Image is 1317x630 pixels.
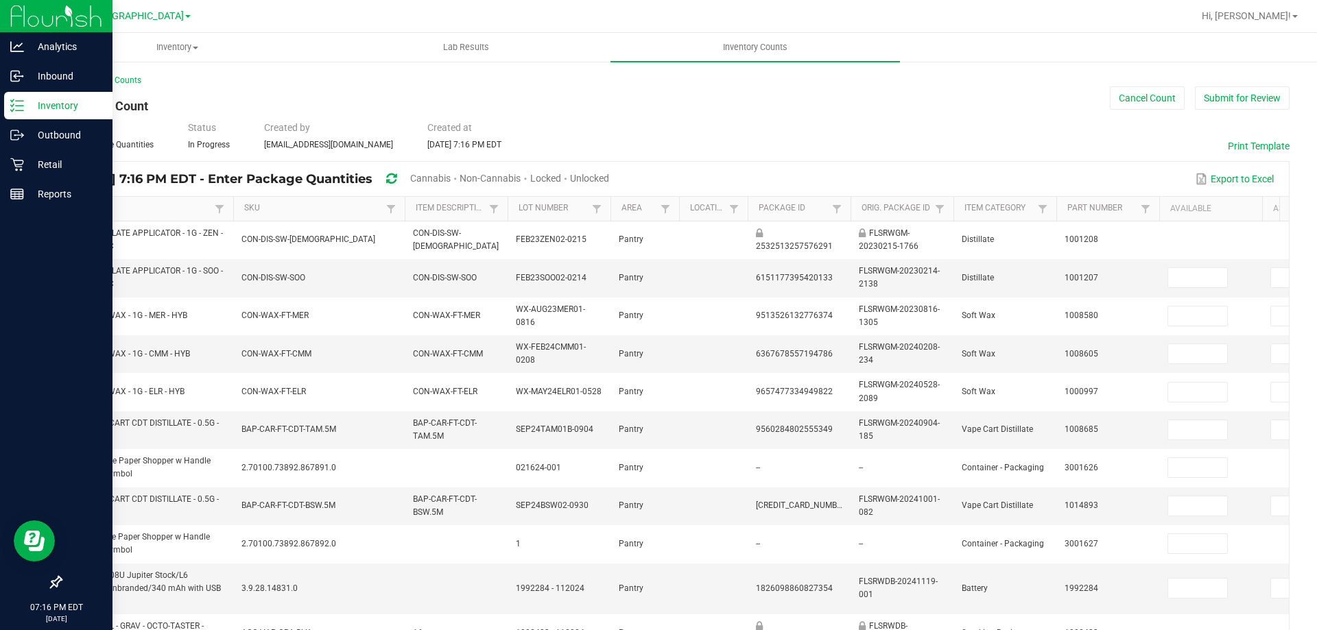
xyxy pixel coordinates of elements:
span: Pantry [619,463,643,472]
span: [DATE] 7:16 PM EDT [427,140,501,149]
span: CON-WAX-FT-ELR [241,387,306,396]
p: 07:16 PM EDT [6,601,106,614]
span: Vape Cart Distillate [962,424,1033,434]
a: Part NumberSortable [1067,203,1137,214]
a: Item DescriptionSortable [416,203,485,214]
inline-svg: Inventory [10,99,24,112]
button: Cancel Count [1110,86,1185,110]
a: Inventory Counts [610,33,899,62]
span: Container - Packaging [962,539,1044,548]
span: 1008580 [1065,311,1098,320]
a: LocationSortable [690,203,725,214]
span: BAP-CAR-FT-CDT-TAM.5M [241,424,336,434]
a: Filter [829,200,845,217]
span: FEB23ZEN02-0215 [516,234,586,244]
span: [GEOGRAPHIC_DATA] [90,10,184,22]
a: Item CategorySortable [964,203,1034,214]
span: 3001626 [1065,463,1098,472]
inline-svg: Retail [10,158,24,171]
th: Available [1159,197,1262,221]
button: Submit for Review [1195,86,1290,110]
span: 3001627 [1065,539,1098,548]
p: Inventory [24,97,106,114]
span: L62034-0008U Jupiter Stock/L6 PS/White-Unbranded/340 mAh with USB Charger [70,570,221,606]
iframe: Resource center [14,520,55,561]
span: 9657477334949822 [756,387,833,396]
span: FLSRWGM-20240208-234 [859,342,940,365]
inline-svg: Outbound [10,128,24,142]
span: CON-WAX-FT-ELR [413,387,477,396]
span: BAP-CAR-FT-CDT-BSW.5M [241,500,335,510]
a: AreaSortable [621,203,656,214]
span: 3.9.28.14831.0 [241,583,298,593]
span: 1014893 [1065,500,1098,510]
span: CON-WAX-FT-CMM [413,349,483,359]
span: BAP-CAR-FT-CDT-TAM.5M [413,418,477,441]
a: SKUSortable [244,203,382,214]
span: 1000997 [1065,387,1098,396]
span: Pantry [619,234,643,244]
span: Pantry [619,500,643,510]
span: FT - VAPE CART CDT DISTILLATE - 0.5G - BSW - HYB [70,494,219,517]
a: Orig. Package IdSortable [862,203,931,214]
span: 1992284 - 112024 [516,583,584,593]
span: Unlocked [570,173,609,184]
span: Pantry [619,424,643,434]
p: Analytics [24,38,106,55]
span: -- [756,539,760,548]
span: FT - SOFT WAX - 1G - ELR - HYB [70,387,185,396]
span: Non-Cannabis [460,173,521,184]
span: 6367678557194786 [756,349,833,359]
span: Status [188,122,216,133]
span: In Progress [188,140,230,149]
span: Vape Cart Distillate [962,500,1033,510]
span: 1008605 [1065,349,1098,359]
span: SEP24BSW02-0930 [516,500,589,510]
span: CON-DIS-SW-[DEMOGRAPHIC_DATA] [413,228,499,251]
p: Retail [24,156,106,173]
span: 6151177395420133 [756,273,833,282]
span: 1001207 [1065,273,1098,282]
span: CON-DIS-SW-SOO [413,273,477,282]
span: Battery [962,583,988,593]
span: 1001208 [1065,234,1098,244]
a: Inventory [33,33,322,62]
p: Outbound [24,127,106,143]
span: Inventory Counts [704,41,806,53]
a: ItemSortable [73,203,211,214]
span: Pantry [619,539,643,548]
span: CON-DIS-SW-[DEMOGRAPHIC_DATA] [241,234,375,244]
a: Filter [486,200,502,217]
p: Inbound [24,68,106,84]
a: Filter [1034,200,1051,217]
span: 1 [516,539,521,548]
span: Pantry [619,349,643,359]
span: Hi, [PERSON_NAME]! [1202,10,1291,21]
span: WX-MAY24ELR01-0528 [516,387,602,396]
span: FLSRWGM-20240904-185 [859,418,940,441]
span: Distillate [962,234,994,244]
span: CON-WAX-FT-MER [241,311,309,320]
p: Reports [24,186,106,202]
span: 1008685 [1065,424,1098,434]
span: WX-AUG23MER01-0816 [516,304,585,327]
inline-svg: Reports [10,187,24,201]
span: CON-DIS-SW-SOO [241,273,305,282]
span: FLSRWGM-20240528-2089 [859,380,940,402]
a: Filter [383,200,399,217]
span: 9513526132776374 [756,311,833,320]
button: Export to Excel [1192,167,1277,191]
span: 2532513257576291 [756,241,833,251]
inline-svg: Analytics [10,40,24,53]
a: Lot NumberSortable [519,203,588,214]
span: LBag - White Paper Shopper w Handle Red THC Symbol [70,532,210,555]
span: SEP24TAM01B-0904 [516,424,593,434]
span: FLSRWGM-20230816-1305 [859,304,940,327]
span: [EMAIL_ADDRESS][DOMAIN_NAME] [264,140,393,149]
span: 021624-001 [516,463,561,472]
span: FLSRWGM-20230215-1766 [859,228,918,251]
span: 9560284802555349 [756,424,833,434]
span: FT - SOFT WAX - 1G - MER - HYB [70,311,187,320]
span: CON-WAX-FT-CMM [241,349,311,359]
span: FLSRWDB-20241119-001 [859,577,938,599]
